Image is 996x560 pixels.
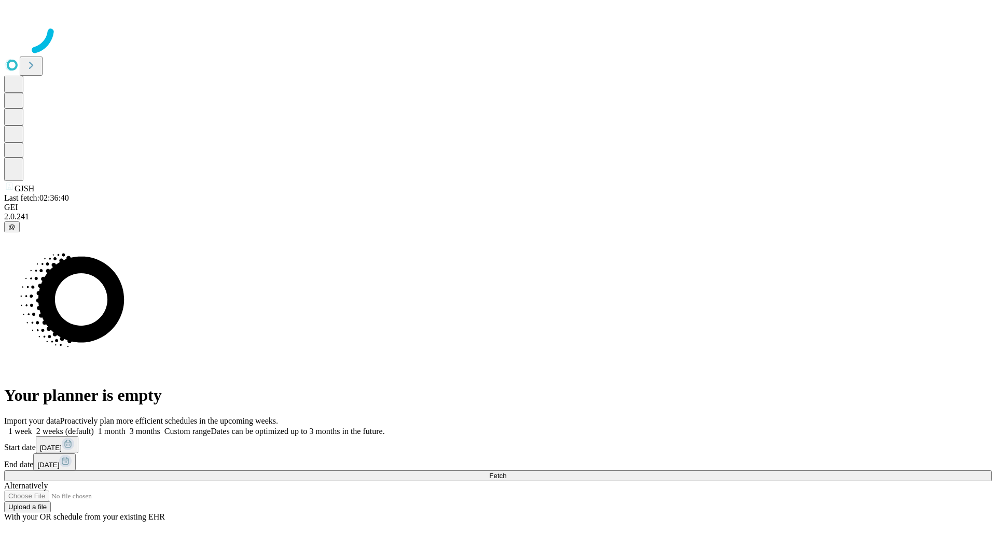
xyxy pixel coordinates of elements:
[4,436,992,453] div: Start date
[4,221,20,232] button: @
[4,193,69,202] span: Last fetch: 02:36:40
[4,481,48,490] span: Alternatively
[4,212,992,221] div: 2.0.241
[8,223,16,231] span: @
[4,512,165,521] span: With your OR schedule from your existing EHR
[40,444,62,452] span: [DATE]
[211,427,384,436] span: Dates can be optimized up to 3 months in the future.
[60,416,278,425] span: Proactively plan more efficient schedules in the upcoming weeks.
[4,501,51,512] button: Upload a file
[37,461,59,469] span: [DATE]
[15,184,34,193] span: GJSH
[4,386,992,405] h1: Your planner is empty
[36,436,78,453] button: [DATE]
[4,416,60,425] span: Import your data
[130,427,160,436] span: 3 months
[98,427,126,436] span: 1 month
[36,427,94,436] span: 2 weeks (default)
[489,472,506,480] span: Fetch
[33,453,76,470] button: [DATE]
[4,453,992,470] div: End date
[164,427,211,436] span: Custom range
[8,427,32,436] span: 1 week
[4,203,992,212] div: GEI
[4,470,992,481] button: Fetch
